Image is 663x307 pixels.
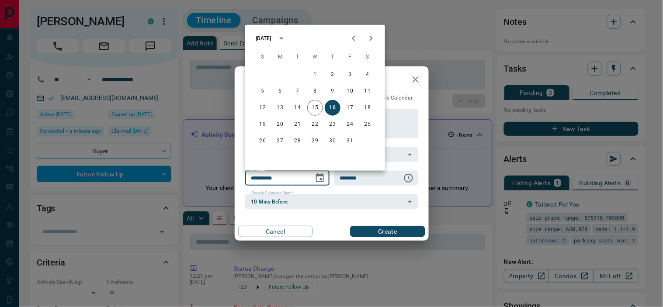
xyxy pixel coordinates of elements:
span: Tuesday [290,48,305,66]
button: 16 [325,100,340,116]
button: 31 [342,133,358,149]
button: 17 [342,100,358,116]
span: Friday [342,48,358,66]
button: 4 [360,67,375,83]
button: 13 [272,100,288,116]
button: 25 [360,117,375,132]
button: 2 [325,67,340,83]
span: Saturday [360,48,375,66]
div: [DATE] [256,34,271,42]
button: 20 [272,117,288,132]
button: Cancel [238,226,313,237]
button: Choose time, selected time is 6:00 AM [400,169,417,187]
button: 28 [290,133,305,149]
button: 19 [255,117,271,132]
button: 12 [255,100,271,116]
button: 14 [290,100,305,116]
button: 10 [342,83,358,99]
button: Next month [362,30,380,47]
button: 21 [290,117,305,132]
button: 5 [255,83,271,99]
button: 11 [360,83,375,99]
button: 27 [272,133,288,149]
h2: New Task [235,66,294,94]
button: 7 [290,83,305,99]
button: 29 [307,133,323,149]
span: Wednesday [307,48,323,66]
button: 24 [342,117,358,132]
button: Choose date, selected date is Oct 16, 2025 [311,169,329,187]
button: Previous month [345,30,362,47]
label: Google Calendar Alert [251,190,293,196]
span: Monday [272,48,288,66]
button: 23 [325,117,340,132]
button: 1 [307,67,323,83]
button: 18 [360,100,375,116]
button: 8 [307,83,323,99]
label: Date [251,167,262,172]
label: Time [340,167,351,172]
button: 6 [272,83,288,99]
span: Sunday [255,48,271,66]
button: 15 [307,100,323,116]
button: 3 [342,67,358,83]
button: calendar view is open, switch to year view [274,31,289,46]
button: 9 [325,83,340,99]
button: 26 [255,133,271,149]
button: Create [350,226,425,237]
span: Thursday [325,48,340,66]
button: 22 [307,117,323,132]
div: 10 Mins Before [245,194,418,209]
button: 30 [325,133,340,149]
